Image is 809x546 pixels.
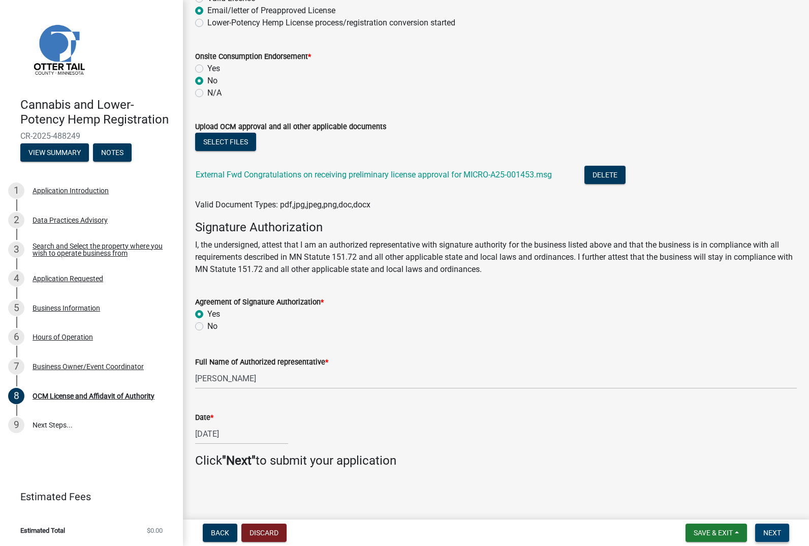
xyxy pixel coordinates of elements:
img: Otter Tail County, Minnesota [20,11,97,87]
div: 7 [8,358,24,375]
h4: Click to submit your application [195,453,797,468]
div: 2 [8,212,24,228]
span: CR-2025-488249 [20,131,163,141]
button: Select files [195,133,256,151]
button: View Summary [20,143,89,162]
div: 9 [8,417,24,433]
p: I, the undersigned, attest that I am an authorized representative with signature authority for th... [195,239,797,276]
wm-modal-confirm: Summary [20,149,89,157]
h4: Signature Authorization [195,220,797,235]
div: Application Introduction [33,187,109,194]
span: Valid Document Types: pdf,jpg,jpeg,png,doc,docx [195,200,370,209]
label: Lower-Potency Hemp License process/registration conversion started [207,17,455,29]
label: Full Name of Authorized representative [195,359,328,366]
h4: Cannabis and Lower-Potency Hemp Registration [20,98,175,127]
a: External Fwd Congratulations on receiving preliminary license approval for MICRO-A25-001453.msg [196,170,552,179]
button: Save & Exit [686,524,747,542]
button: Discard [241,524,287,542]
span: $0.00 [147,527,163,534]
input: mm/dd/yyyy [195,423,288,444]
span: Save & Exit [694,529,733,537]
wm-modal-confirm: Delete Document [584,171,626,180]
div: Application Requested [33,275,103,282]
div: 1 [8,183,24,199]
a: Estimated Fees [8,487,167,507]
div: Business Owner/Event Coordinator [33,363,144,370]
strong: "Next" [222,453,256,468]
button: Notes [93,143,132,162]
div: Data Practices Advisory [33,217,108,224]
label: No [207,320,217,332]
label: Agreement of Signature Authorization [195,299,324,306]
label: Upload OCM approval and all other applicable documents [195,124,386,131]
div: 5 [8,300,24,316]
label: No [207,75,217,87]
div: OCM License and Affidavit of Authority [33,392,154,400]
div: Business Information [33,305,100,312]
wm-modal-confirm: Notes [93,149,132,157]
label: N/A [207,87,222,99]
div: Search and Select the property where you wish to operate business from [33,242,167,257]
label: Date [195,414,213,421]
div: 3 [8,241,24,258]
span: Estimated Total [20,527,65,534]
label: Yes [207,308,220,320]
div: 6 [8,329,24,345]
label: Email/letter of Preapproved License [207,5,335,17]
span: Next [763,529,781,537]
div: Hours of Operation [33,333,93,341]
button: Delete [584,166,626,184]
div: 8 [8,388,24,404]
label: Yes [207,63,220,75]
label: Onsite Consumption Endorsement [195,53,311,60]
div: 4 [8,270,24,287]
button: Back [203,524,237,542]
span: Back [211,529,229,537]
button: Next [755,524,789,542]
